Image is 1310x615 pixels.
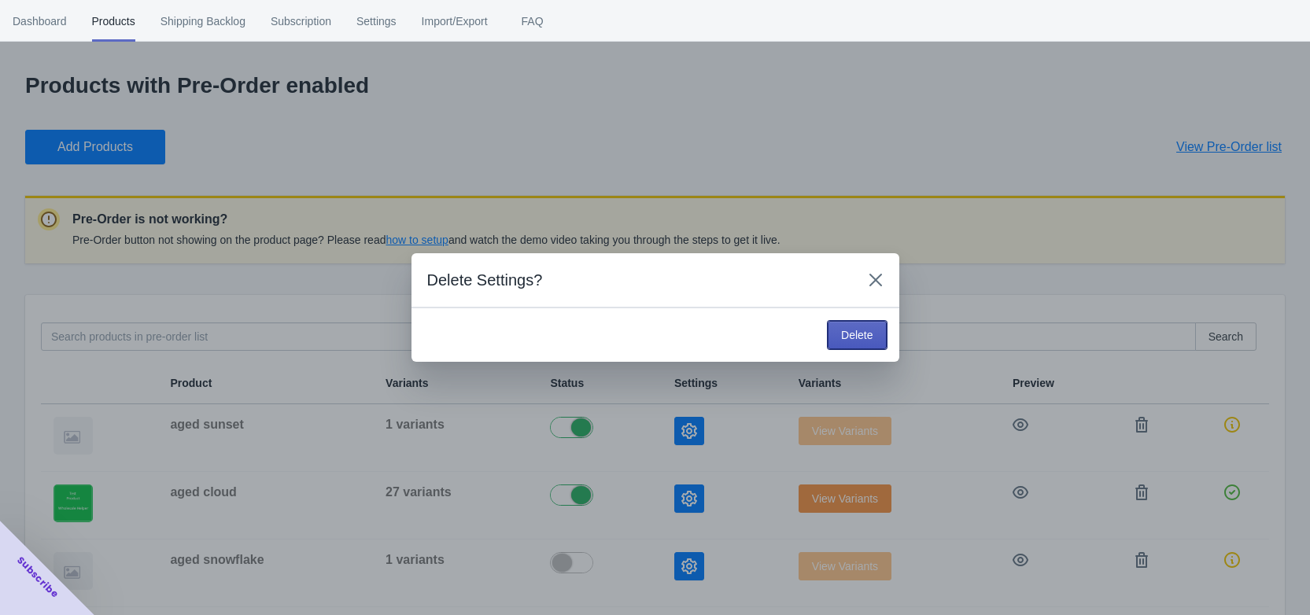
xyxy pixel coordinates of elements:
button: Close [862,266,890,294]
span: FAQ [513,1,552,42]
span: Import/Export [422,1,488,42]
span: Dashboard [13,1,67,42]
button: Delete [828,321,886,349]
span: Shipping Backlog [161,1,245,42]
span: Products [92,1,135,42]
span: Settings [356,1,397,42]
span: Subscription [271,1,331,42]
h2: Delete Settings? [427,269,846,291]
span: Delete [841,329,873,341]
span: Subscribe [14,554,61,601]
